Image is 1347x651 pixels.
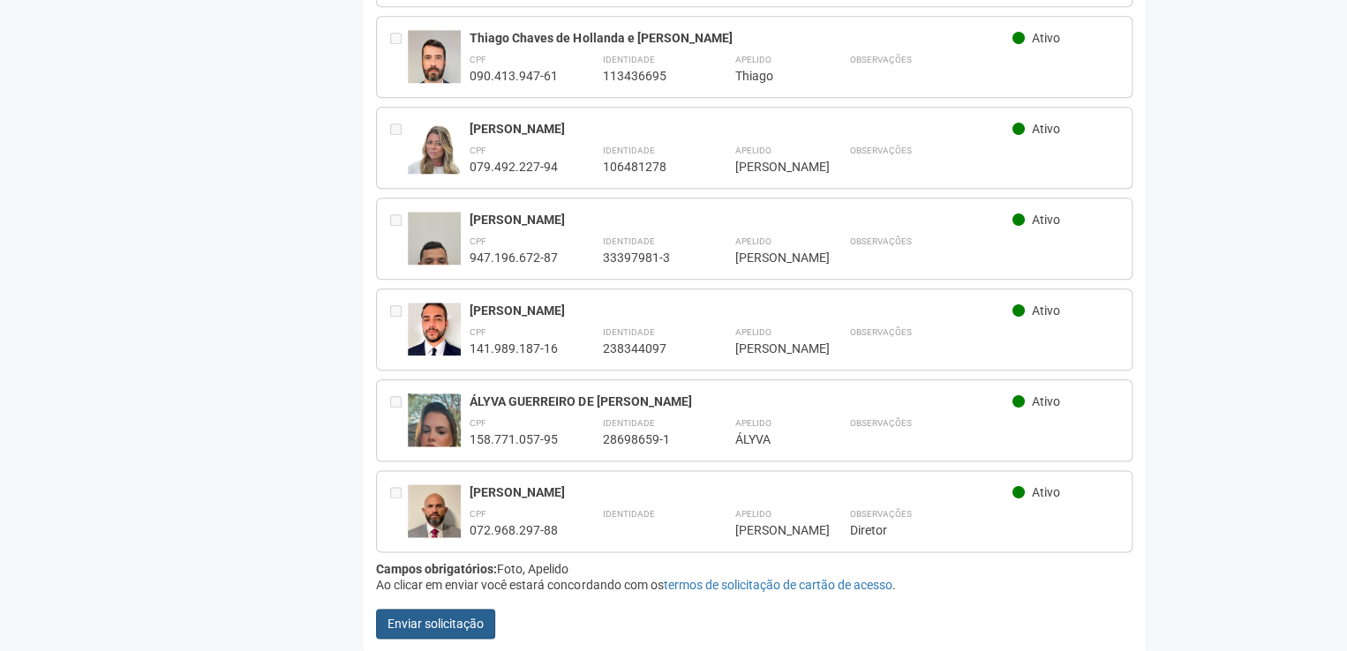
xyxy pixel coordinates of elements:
strong: Observações [849,55,911,64]
div: Thiago Chaves de Hollanda e [PERSON_NAME] [470,30,1012,46]
div: Thiago [734,68,805,84]
div: ÁLYVA GUERREIRO DE [PERSON_NAME] [470,393,1012,409]
span: Ativo [1032,303,1060,318]
strong: Campos obrigatórios: [376,562,497,576]
strong: Identidade [602,146,654,155]
div: Entre em contato com a Aministração para solicitar o cancelamento ou 2a via [390,393,408,447]
img: user.jpg [408,393,461,488]
strong: Identidade [602,418,654,428]
img: user.jpg [408,121,461,191]
strong: Identidade [602,55,654,64]
div: 072.968.297-88 [470,522,558,538]
strong: Observações [849,146,911,155]
div: [PERSON_NAME] [470,303,1012,318]
strong: CPF [470,327,486,337]
img: user.jpg [408,484,461,555]
div: Entre em contato com a Aministração para solicitar o cancelamento ou 2a via [390,121,408,175]
div: 079.492.227-94 [470,159,558,175]
div: [PERSON_NAME] [470,121,1012,137]
img: user.jpg [408,303,461,355]
div: [PERSON_NAME] [734,159,805,175]
strong: Identidade [602,509,654,519]
div: 158.771.057-95 [470,431,558,447]
div: 090.413.947-61 [470,68,558,84]
strong: CPF [470,55,486,64]
strong: Apelido [734,236,771,246]
div: [PERSON_NAME] [734,250,805,266]
span: Ativo [1032,394,1060,408]
div: Entre em contato com a Aministração para solicitar o cancelamento ou 2a via [390,212,408,266]
strong: Identidade [602,327,654,337]
span: Ativo [1032,122,1060,136]
div: [PERSON_NAME] [734,340,805,356]
div: 28698659-1 [602,431,690,447]
strong: CPF [470,236,486,246]
div: [PERSON_NAME] [470,484,1012,500]
strong: Apelido [734,55,771,64]
div: 113436695 [602,68,690,84]
div: ÁLYVA [734,431,805,447]
div: Entre em contato com a Aministração para solicitar o cancelamento ou 2a via [390,303,408,356]
div: 106481278 [602,159,690,175]
div: 947.196.672-87 [470,250,558,266]
button: Enviar solicitação [376,609,495,639]
div: 238344097 [602,340,690,356]
strong: Observações [849,236,911,246]
div: [PERSON_NAME] [734,522,805,538]
strong: CPF [470,418,486,428]
strong: CPF [470,509,486,519]
strong: Apelido [734,146,771,155]
strong: CPF [470,146,486,155]
strong: Observações [849,418,911,428]
strong: Observações [849,509,911,519]
div: Entre em contato com a Aministração para solicitar o cancelamento ou 2a via [390,30,408,84]
a: termos de solicitação de cartão de acesso [663,578,892,592]
strong: Apelido [734,327,771,337]
div: 141.989.187-16 [470,340,558,356]
img: user.jpg [408,212,461,306]
div: Diretor [849,522,1118,538]
span: Ativo [1032,31,1060,45]
div: [PERSON_NAME] [470,212,1012,228]
img: user.jpg [408,30,461,99]
strong: Observações [849,327,911,337]
span: Ativo [1032,485,1060,499]
strong: Apelido [734,418,771,428]
span: Ativo [1032,213,1060,227]
strong: Identidade [602,236,654,246]
div: 33397981-3 [602,250,690,266]
div: Foto, Apelido [376,561,1133,577]
div: Entre em contato com a Aministração para solicitar o cancelamento ou 2a via [390,484,408,538]
strong: Apelido [734,509,771,519]
div: Ao clicar em enviar você estará concordando com os . [376,577,1133,593]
